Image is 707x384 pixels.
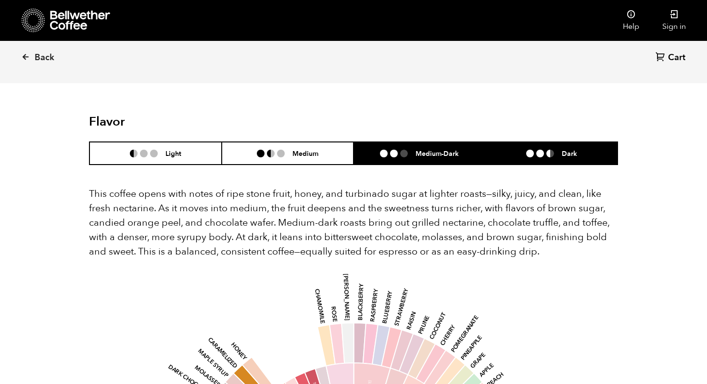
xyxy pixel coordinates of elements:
h6: Medium-Dark [416,149,459,157]
span: Cart [668,52,685,64]
p: This coffee opens with notes of ripe stone fruit, honey, and turbinado sugar at lighter roasts—si... [89,187,618,259]
h6: Light [165,149,181,157]
h2: Flavor [89,115,265,129]
a: Cart [656,51,688,64]
h6: Medium [292,149,318,157]
span: Back [35,52,54,64]
h6: Dark [562,149,577,157]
